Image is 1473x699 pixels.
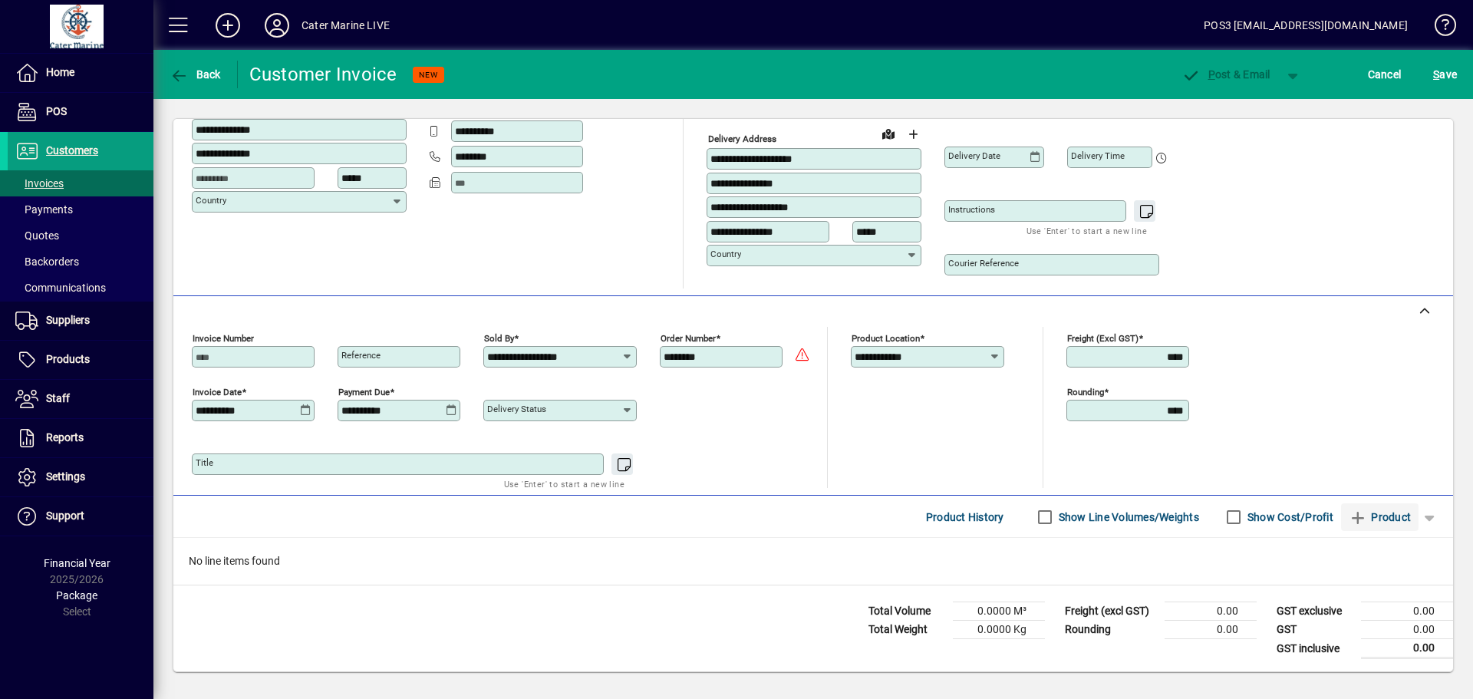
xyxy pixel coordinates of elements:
[948,258,1019,269] mat-label: Courier Reference
[193,387,242,397] mat-label: Invoice date
[504,475,624,493] mat-hint: Use 'Enter' to start a new line
[1361,602,1453,621] td: 0.00
[1361,639,1453,658] td: 0.00
[341,350,381,361] mat-label: Reference
[8,275,153,301] a: Communications
[56,589,97,602] span: Package
[1349,505,1411,529] span: Product
[920,503,1010,531] button: Product History
[249,62,397,87] div: Customer Invoice
[8,419,153,457] a: Reports
[1269,621,1361,639] td: GST
[1057,602,1165,621] td: Freight (excl GST)
[1341,503,1419,531] button: Product
[1433,62,1457,87] span: ave
[8,302,153,340] a: Suppliers
[15,229,59,242] span: Quotes
[487,404,546,414] mat-label: Delivery status
[1244,509,1333,525] label: Show Cost/Profit
[166,61,225,88] button: Back
[1429,61,1461,88] button: Save
[1208,68,1215,81] span: P
[15,282,106,294] span: Communications
[1056,509,1199,525] label: Show Line Volumes/Weights
[861,602,953,621] td: Total Volume
[484,333,514,344] mat-label: Sold by
[252,12,302,39] button: Profile
[953,621,1045,639] td: 0.0000 Kg
[1368,62,1402,87] span: Cancel
[338,387,390,397] mat-label: Payment due
[46,66,74,78] span: Home
[1181,68,1270,81] span: ost & Email
[852,333,920,344] mat-label: Product location
[1433,68,1439,81] span: S
[8,380,153,418] a: Staff
[15,203,73,216] span: Payments
[1174,61,1278,88] button: Post & Email
[8,497,153,536] a: Support
[861,621,953,639] td: Total Weight
[8,458,153,496] a: Settings
[948,150,1000,161] mat-label: Delivery date
[1057,621,1165,639] td: Rounding
[1269,602,1361,621] td: GST exclusive
[46,470,85,483] span: Settings
[44,557,110,569] span: Financial Year
[1026,222,1147,239] mat-hint: Use 'Enter' to start a new line
[46,105,67,117] span: POS
[1364,61,1405,88] button: Cancel
[926,505,1004,529] span: Product History
[1067,387,1104,397] mat-label: Rounding
[953,602,1045,621] td: 0.0000 M³
[876,121,901,146] a: View on map
[46,314,90,326] span: Suppliers
[203,12,252,39] button: Add
[419,70,438,80] span: NEW
[8,170,153,196] a: Invoices
[46,431,84,443] span: Reports
[196,195,226,206] mat-label: Country
[8,341,153,379] a: Products
[170,68,221,81] span: Back
[1165,602,1257,621] td: 0.00
[1204,13,1408,38] div: POS3 [EMAIL_ADDRESS][DOMAIN_NAME]
[661,333,716,344] mat-label: Order number
[8,54,153,92] a: Home
[196,457,213,468] mat-label: Title
[46,353,90,365] span: Products
[1071,150,1125,161] mat-label: Delivery time
[153,61,238,88] app-page-header-button: Back
[173,538,1453,585] div: No line items found
[15,256,79,268] span: Backorders
[46,392,70,404] span: Staff
[8,223,153,249] a: Quotes
[1067,333,1139,344] mat-label: Freight (excl GST)
[302,13,390,38] div: Cater Marine LIVE
[1269,639,1361,658] td: GST inclusive
[46,509,84,522] span: Support
[8,196,153,223] a: Payments
[193,333,254,344] mat-label: Invoice number
[1361,621,1453,639] td: 0.00
[1165,621,1257,639] td: 0.00
[1423,3,1454,53] a: Knowledge Base
[46,144,98,157] span: Customers
[8,249,153,275] a: Backorders
[948,204,995,215] mat-label: Instructions
[15,177,64,190] span: Invoices
[8,93,153,131] a: POS
[710,249,741,259] mat-label: Country
[901,122,925,147] button: Choose address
